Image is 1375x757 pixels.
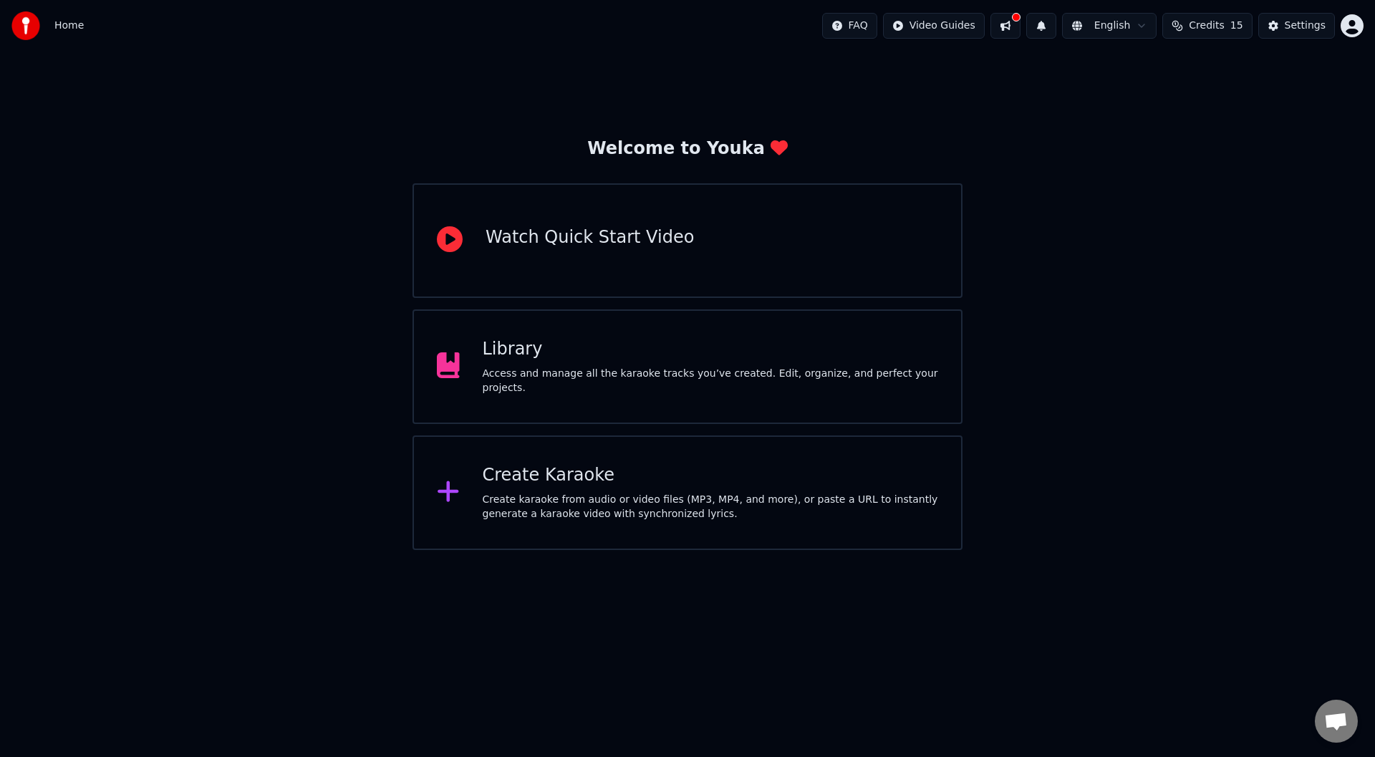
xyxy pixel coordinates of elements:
[587,138,788,160] div: Welcome to Youka
[1285,19,1326,33] div: Settings
[1189,19,1224,33] span: Credits
[11,11,40,40] img: youka
[483,493,939,521] div: Create karaoke from audio or video files (MP3, MP4, and more), or paste a URL to instantly genera...
[1258,13,1335,39] button: Settings
[486,226,694,249] div: Watch Quick Start Video
[883,13,985,39] button: Video Guides
[1162,13,1252,39] button: Credits15
[1315,700,1358,743] a: Open chat
[1230,19,1243,33] span: 15
[483,338,939,361] div: Library
[54,19,84,33] span: Home
[54,19,84,33] nav: breadcrumb
[822,13,877,39] button: FAQ
[483,367,939,395] div: Access and manage all the karaoke tracks you’ve created. Edit, organize, and perfect your projects.
[483,464,939,487] div: Create Karaoke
